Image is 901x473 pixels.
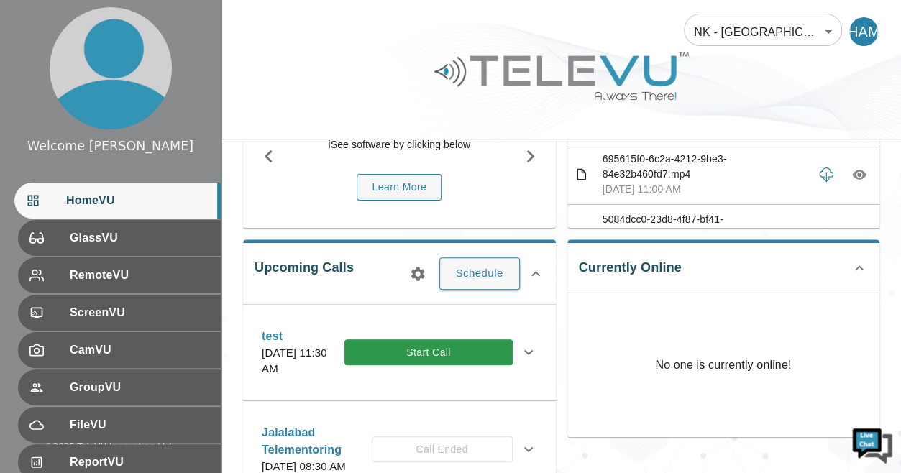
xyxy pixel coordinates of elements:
p: test [262,328,344,345]
div: FileVU [18,407,221,443]
button: Learn More [357,174,442,201]
p: 695615f0-6c2a-4212-9be3-84e32b460fd7.mp4 [603,152,807,182]
div: GroupVU [18,369,221,405]
img: Logo [432,46,691,106]
span: ScreenVU [70,304,209,321]
span: HomeVU [66,192,209,209]
div: HAM [849,17,878,46]
span: GlassVU [70,229,209,247]
span: FileVU [70,416,209,433]
p: [DATE] 11:30 AM [262,345,344,377]
p: Jalalabad Telementoring [262,424,372,459]
span: CamVU [70,341,209,359]
p: No one is currently online! [655,293,791,437]
p: 5084dcc0-23d8-4f87-bf41-8bd14bcf226d.mp4 [603,212,807,242]
div: CamVU [18,332,221,368]
div: RemoteVU [18,257,221,293]
span: RemoteVU [70,267,209,284]
button: Schedule [439,257,520,289]
span: GroupVU [70,379,209,396]
div: ScreenVU [18,295,221,331]
div: Welcome [PERSON_NAME] [27,137,193,155]
img: Chat Widget [851,423,894,466]
button: Start Call [344,339,512,366]
div: HomeVU [14,183,221,219]
span: ReportVU [70,454,209,471]
div: GlassVU [18,220,221,256]
div: NK - [GEOGRAPHIC_DATA] [684,12,842,52]
div: test[DATE] 11:30 AMStart Call [250,319,549,386]
p: [DATE] 11:00 AM [603,182,807,197]
img: profile.png [50,7,172,129]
